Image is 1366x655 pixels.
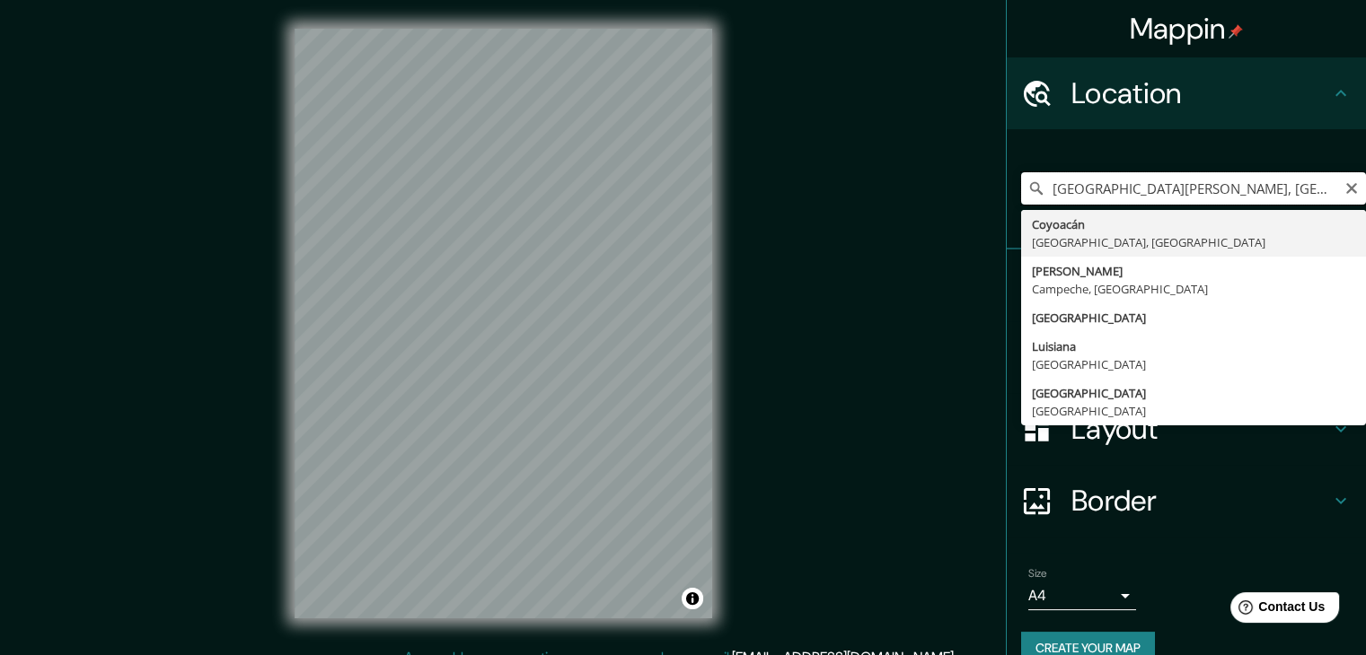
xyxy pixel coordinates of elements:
[1206,585,1346,635] iframe: Help widget launcher
[1007,393,1366,465] div: Layout
[1032,309,1355,327] div: [GEOGRAPHIC_DATA]
[1007,249,1366,321] div: Pins
[682,588,703,609] button: Toggle attribution
[1032,337,1355,355] div: Luisiana
[1032,233,1355,251] div: [GEOGRAPHIC_DATA], [GEOGRAPHIC_DATA]
[1032,402,1355,420] div: [GEOGRAPHIC_DATA]
[1028,581,1136,610] div: A4
[1032,262,1355,280] div: [PERSON_NAME]
[1032,215,1355,233] div: Coyoacán
[1032,384,1355,402] div: [GEOGRAPHIC_DATA]
[1007,465,1366,537] div: Border
[1032,355,1355,373] div: [GEOGRAPHIC_DATA]
[1071,483,1330,519] h4: Border
[1032,280,1355,298] div: Campeche, [GEOGRAPHIC_DATA]
[1130,11,1244,47] h4: Mappin
[1007,57,1366,129] div: Location
[1071,75,1330,111] h4: Location
[1344,179,1359,196] button: Clear
[1021,172,1366,205] input: Pick your city or area
[1229,24,1243,39] img: pin-icon.png
[1028,566,1047,581] label: Size
[295,29,712,618] canvas: Map
[1071,411,1330,447] h4: Layout
[1007,321,1366,393] div: Style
